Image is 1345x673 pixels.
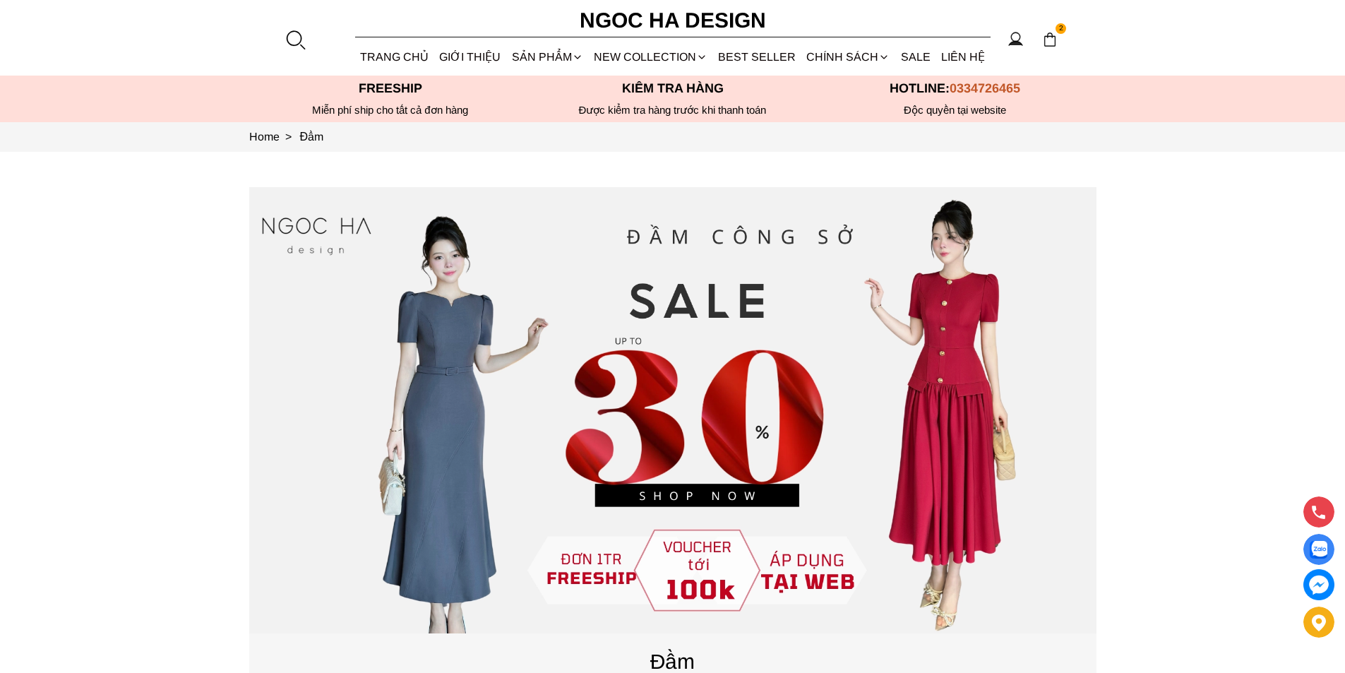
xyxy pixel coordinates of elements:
a: GIỚI THIỆU [434,38,506,76]
a: Link to Đầm [300,131,324,143]
p: Hotline: [814,81,1096,96]
p: Freeship [249,81,532,96]
div: Chính sách [801,38,895,76]
a: TRANG CHỦ [355,38,434,76]
img: img-CART-ICON-ksit0nf1 [1042,32,1058,47]
p: Được kiểm tra hàng trước khi thanh toán [532,104,814,117]
img: Display image [1310,541,1327,559]
div: SẢN PHẨM [506,38,588,76]
font: Kiểm tra hàng [622,81,724,95]
a: LIÊN HỆ [935,38,990,76]
span: 0334726465 [950,81,1020,95]
a: SALE [895,38,935,76]
div: Miễn phí ship cho tất cả đơn hàng [249,104,532,117]
span: 2 [1056,23,1067,35]
a: NEW COLLECTION [588,38,712,76]
a: Link to Home [249,131,300,143]
span: > [280,131,297,143]
h6: Độc quyền tại website [814,104,1096,117]
a: Ngoc Ha Design [567,4,779,37]
a: messenger [1303,569,1334,600]
a: Display image [1303,534,1334,565]
a: BEST SELLER [713,38,801,76]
